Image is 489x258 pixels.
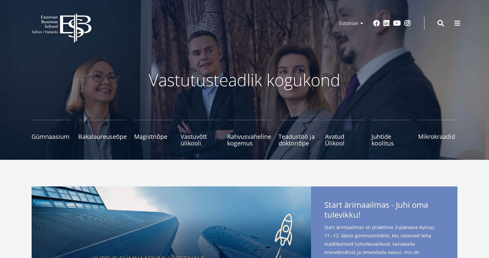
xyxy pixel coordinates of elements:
a: Rahvusvaheline kogemus [227,120,271,146]
a: Avatud Ülikool [325,120,364,146]
a: Vastuvõtt ülikooli [181,120,220,146]
span: Gümnaasium [32,133,71,140]
span: Rahvusvaheline kogemus [227,133,271,146]
a: Gümnaasium [32,120,71,146]
a: Linkedin [383,20,390,27]
a: Bakalaureuseõpe [78,120,127,146]
span: Juhtide koolitus [372,133,411,146]
a: Youtube [393,20,401,27]
span: Bakalaureuseõpe [78,133,127,140]
span: tulevikku! [324,210,360,220]
a: Juhtide koolitus [372,120,411,146]
a: Teadustöö ja doktoriõpe [278,120,318,146]
a: Instagram [404,20,411,27]
p: Vastutusteadlik kogukond [68,70,421,90]
span: Teadustöö ja doktoriõpe [278,133,318,146]
a: Magistriõpe [134,120,173,146]
span: Avatud Ülikool [325,133,364,146]
a: Mikrokraadid [418,120,457,146]
a: Facebook [373,20,380,27]
span: Vastuvõtt ülikooli [181,133,220,146]
span: Start ärimaailmas - Juhi oma [324,200,444,222]
span: Magistriõpe [134,133,173,140]
span: Mikrokraadid [418,133,457,140]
